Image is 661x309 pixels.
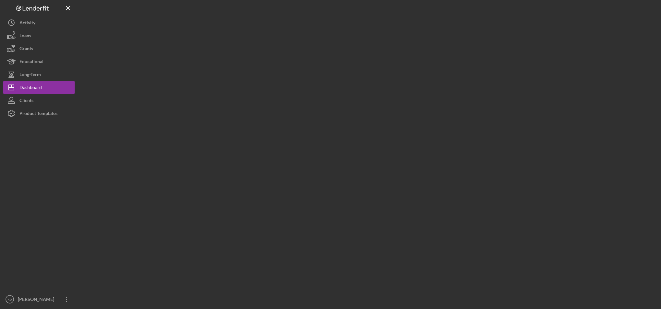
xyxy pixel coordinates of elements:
div: Educational [19,55,43,70]
button: Grants [3,42,75,55]
div: Grants [19,42,33,57]
div: Clients [19,94,33,109]
div: Activity [19,16,35,31]
text: KD [7,298,12,301]
div: [PERSON_NAME] [16,293,58,307]
button: Product Templates [3,107,75,120]
div: Loans [19,29,31,44]
button: Loans [3,29,75,42]
button: Clients [3,94,75,107]
button: Dashboard [3,81,75,94]
button: Long-Term [3,68,75,81]
div: Product Templates [19,107,57,121]
div: Long-Term [19,68,41,83]
div: Dashboard [19,81,42,96]
button: Educational [3,55,75,68]
button: Activity [3,16,75,29]
button: KD[PERSON_NAME] [3,293,75,306]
